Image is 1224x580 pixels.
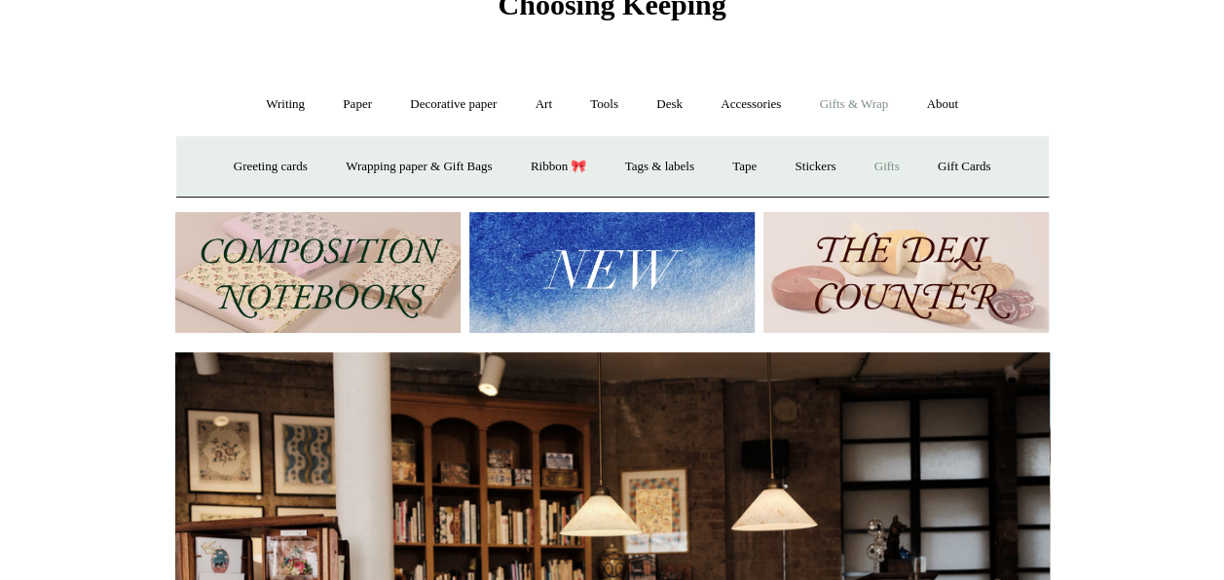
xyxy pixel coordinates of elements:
[392,79,514,130] a: Decorative paper
[518,79,570,130] a: Art
[216,141,325,193] a: Greeting cards
[777,141,853,193] a: Stickers
[469,212,755,334] img: New.jpg__PID:f73bdf93-380a-4a35-bcfe-7823039498e1
[498,4,725,18] a: Choosing Keeping
[513,141,605,193] a: Ribbon 🎀
[703,79,798,130] a: Accessories
[248,79,322,130] a: Writing
[920,141,1009,193] a: Gift Cards
[715,141,774,193] a: Tape
[328,141,509,193] a: Wrapping paper & Gift Bags
[325,79,389,130] a: Paper
[909,79,976,130] a: About
[763,212,1049,334] img: The Deli Counter
[573,79,636,130] a: Tools
[857,141,917,193] a: Gifts
[608,141,712,193] a: Tags & labels
[175,212,461,334] img: 202302 Composition ledgers.jpg__PID:69722ee6-fa44-49dd-a067-31375e5d54ec
[801,79,906,130] a: Gifts & Wrap
[639,79,700,130] a: Desk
